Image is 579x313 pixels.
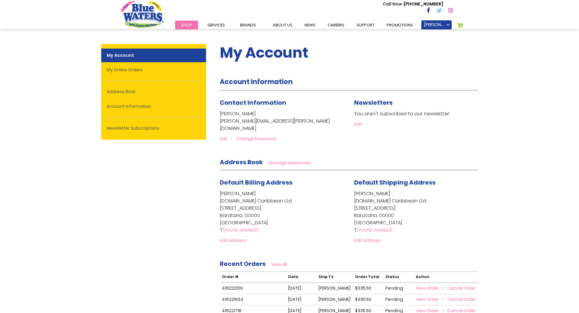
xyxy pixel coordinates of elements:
th: Date [286,272,316,282]
a: Cancel Order [447,296,476,302]
span: View Order [416,296,439,302]
a: store logo [121,1,164,28]
td: [DATE] [286,294,316,305]
strong: Recent Orders [220,260,266,268]
span: Brands [240,22,256,28]
span: Default Billing Address [220,178,292,187]
a: View Order [416,296,446,302]
td: [PERSON_NAME] [316,294,353,305]
a: careers [322,21,350,29]
th: Action [414,272,478,282]
span: Newsletters [354,98,393,107]
p: You aren't subscribed to our newsletter. [354,110,478,117]
a: Promotions [381,21,419,29]
a: [PHONE_NUMBER] [357,227,392,233]
a: Edit Address [354,237,381,243]
span: Shop [181,22,192,28]
a: [PHONE_NUMBER] [223,227,258,233]
span: My Account [220,43,308,63]
a: Address Book [101,85,206,99]
a: Edit Address [220,237,246,243]
span: Call Now : [383,1,404,7]
td: Pending [383,283,414,294]
a: Manage Addresses [269,160,311,166]
address: [PERSON_NAME] [DOMAIN_NAME] Caribbean Ltd [STREET_ADDRESS] Barataria, 00000 [GEOGRAPHIC_DATA] T: [220,190,344,234]
a: Edit [354,121,362,127]
p: [PHONE_NUMBER] [383,1,443,7]
span: Contact Information [220,98,286,107]
a: about us [267,21,298,29]
a: Newsletter Subscriptions [101,121,206,135]
span: $335.50 [355,285,371,291]
span: $335.50 [355,296,371,302]
a: News [298,21,322,29]
td: Pending [383,294,414,305]
a: View All [271,261,287,267]
a: Change Password [236,136,276,142]
span: Services [207,22,225,28]
strong: Address Book [220,158,263,166]
a: Edit [220,136,235,142]
th: Status [383,272,414,282]
address: [PERSON_NAME] [DOMAIN_NAME] Caribbean Ltd [STREET_ADDRESS] Barataria, 00000 [GEOGRAPHIC_DATA] T: [354,190,478,234]
a: My Online Orders [101,63,206,77]
a: Account Information [101,100,206,113]
td: 416222169 [220,283,286,294]
th: Order # [220,272,286,282]
td: [DATE] [286,283,316,294]
strong: My Account [101,49,206,62]
td: [PERSON_NAME] [316,283,353,294]
a: Cancel Order [447,285,476,291]
span: Edit [220,136,228,142]
span: Default Shipping Address [354,178,436,187]
p: [PERSON_NAME] [PERSON_NAME][EMAIL_ADDRESS][PERSON_NAME][DOMAIN_NAME] [220,110,344,132]
strong: Account Information [220,77,293,87]
span: View Order [416,285,439,291]
a: View Order [416,285,446,291]
a: [PERSON_NAME] [421,20,452,29]
td: 416221934 [220,294,286,305]
th: Order Total [353,272,383,282]
a: support [350,21,381,29]
th: Ship To [316,272,353,282]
